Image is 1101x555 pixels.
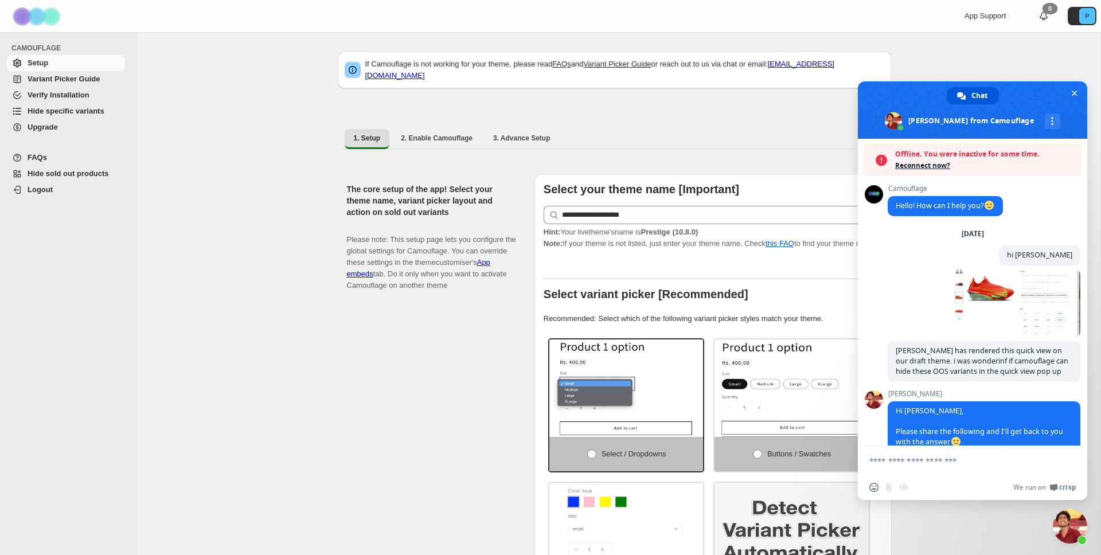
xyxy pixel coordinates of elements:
span: hi [PERSON_NAME] [1007,250,1072,260]
span: [PERSON_NAME] has rendered this quick view on our draft theme. i was wonderinf if camouflage can ... [896,346,1068,376]
span: Setup [28,58,48,67]
a: Setup [7,55,125,71]
span: Avatar with initials P [1079,8,1095,24]
span: Offline. You were inactive for some time. [895,148,1076,160]
span: Select / Dropdowns [602,450,666,458]
a: 0 [1038,10,1049,22]
span: We run on [1013,483,1046,492]
a: Variant Picker Guide [7,71,125,87]
span: Camouflage [888,185,1003,193]
span: Logout [28,185,53,194]
span: Hide specific variants [28,107,104,115]
p: If your theme is not listed, just enter your theme name. Check to find your theme name. [544,226,883,249]
div: More channels [1045,114,1060,129]
span: 1. Setup [354,134,381,143]
span: Variant Picker Guide [28,75,100,83]
img: Camouflage [9,1,67,32]
a: Upgrade [7,119,125,135]
span: Reconnect now? [895,160,1076,171]
a: Hide sold out products [7,166,125,182]
a: Hide specific variants [7,103,125,119]
span: FAQs [28,153,47,162]
a: Variant Picker Guide [583,60,651,68]
span: Insert an emoji [869,483,879,492]
strong: Note: [544,239,563,248]
a: FAQs [7,150,125,166]
div: [DATE] [962,230,984,237]
span: Your live theme's name is [544,228,698,236]
span: [PERSON_NAME] [888,390,1080,398]
img: Buttons / Swatches [715,339,869,437]
span: 2. Enable Camouflage [401,134,473,143]
span: Buttons / Swatches [767,450,831,458]
button: Avatar with initials P [1068,7,1096,25]
span: Upgrade [28,123,58,131]
h2: The core setup of the app! Select your theme name, variant picker layout and action on sold out v... [347,183,516,218]
b: Select variant picker [Recommended] [544,288,748,300]
a: We run onCrisp [1013,483,1076,492]
a: Logout [7,182,125,198]
span: Hello! How can I help you? [896,201,995,210]
p: Please note: This setup page lets you configure the global settings for Camouflage. You can overr... [347,222,516,291]
span: Chat [971,87,987,104]
span: CAMOUFLAGE [11,44,130,53]
span: Hide sold out products [28,169,109,178]
text: P [1085,13,1089,19]
a: this FAQ [766,239,794,248]
div: 0 [1043,3,1057,14]
a: Verify Installation [7,87,125,103]
span: Verify Installation [28,91,89,99]
a: FAQs [552,60,571,68]
p: If Camouflage is not working for your theme, please read and or reach out to us via chat or email: [365,58,885,81]
span: Crisp [1059,483,1076,492]
span: Hi [PERSON_NAME], Please share the following and I'll get back to you with the answer [896,406,1072,498]
span: App Support [965,11,1006,20]
b: Select your theme name [Important] [544,183,739,196]
strong: Hint: [544,228,561,236]
span: 3. Advance Setup [493,134,550,143]
span: Close chat [1068,87,1080,99]
textarea: Compose your message... [869,456,1051,466]
img: Select / Dropdowns [549,339,704,437]
div: Chat [947,87,999,104]
p: Recommended: Select which of the following variant picker styles match your theme. [544,313,883,325]
div: Close chat [1053,509,1087,544]
strong: Prestige (10.8.0) [641,228,698,236]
